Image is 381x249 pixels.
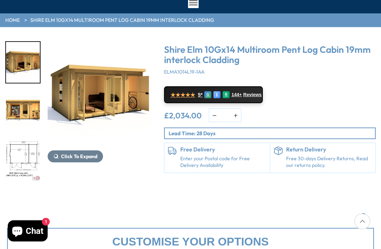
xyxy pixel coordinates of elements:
p: Lead Time: 28 Days [169,130,375,137]
img: Elm2990x419010x1419mmPLAN_03906ce9-f245-4f29-b63a-0a9fc3b37f33_200x200.jpg [6,141,40,182]
span: Click To Expand [61,154,97,160]
h3: Shire Elm 10Gx14 Multiroom Pent Log Cabin 19mm interlock Cladding [164,45,376,65]
div: G [204,92,211,99]
img: Elm2990x419010x1419mm030lifestyle_ffc7861f-054b-43f1-9d89-4b5e3059d434_200x200.jpg [6,42,40,83]
img: Elm2990x419010x1419mm000lifestyle_0458a933-2e40-4a08-b390-b53926bfbfbf_200x200.jpg [6,92,40,132]
a: ★★★★★ 5* G E R 144+ Reviews [164,87,263,104]
img: Shire Elm 10Gx14 Multiroom Pent Log Cabin 19mm interlock Cladding - Best Shed [48,42,153,147]
span: ELMA1014L19-1AA [164,69,205,75]
a: Enter your Postal code for Free Delivery Availability [180,156,266,169]
span: Reviews [243,92,262,98]
div: 3 / 11 [5,140,41,182]
h6: Free Delivery [180,147,266,153]
p: Free 30-days Delivery Returns, Read our returns policy. [286,156,372,169]
span: 144+ [231,92,242,98]
div: E [213,92,220,99]
div: 1 / 11 [48,42,153,182]
div: R [223,92,230,99]
a: Shire Elm 10Gx14 Multiroom Pent Log Cabin 19mm interlock Cladding [30,17,214,24]
span: ★★★★★ [170,92,195,99]
inbox-online-store-chat: Shopify online store chat [6,220,50,243]
button: Click To Expand [48,151,103,163]
div: 2 / 11 [5,91,41,133]
ins: £2,034.00 [164,112,202,120]
h6: Return Delivery [286,147,372,153]
a: HOME [5,17,20,24]
div: 1 / 11 [5,42,41,84]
